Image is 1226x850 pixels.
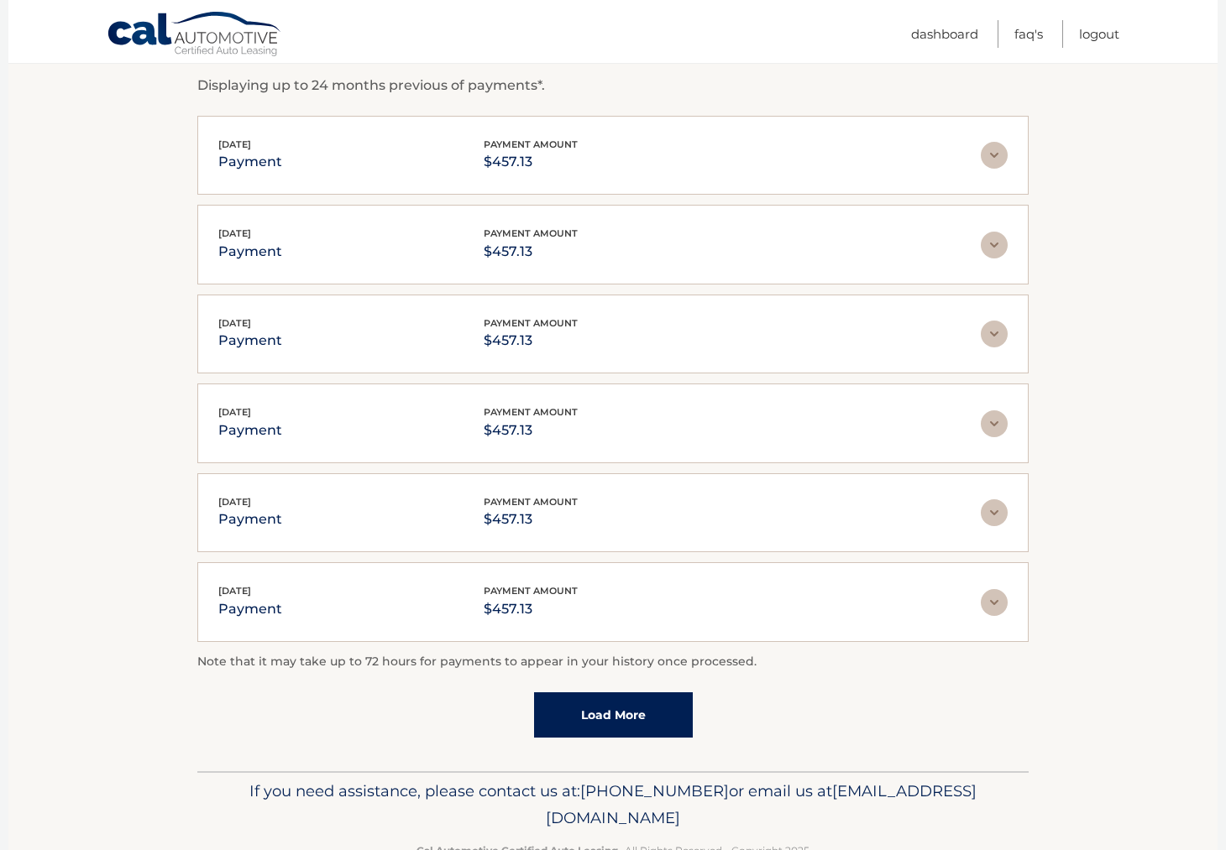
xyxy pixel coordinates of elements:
[484,508,578,531] p: $457.13
[218,150,282,174] p: payment
[484,329,578,352] p: $457.13
[218,240,282,263] p: payment
[484,317,578,329] span: payment amount
[218,317,251,329] span: [DATE]
[218,419,282,442] p: payment
[1079,20,1119,48] a: Logout
[981,232,1008,258] img: accordion-rest.svg
[484,496,578,508] span: payment amount
[981,142,1008,169] img: accordion-rest.svg
[484,597,578,621] p: $457.13
[218,597,282,621] p: payment
[197,76,1029,96] p: Displaying up to 24 months previous of payments*.
[218,496,251,508] span: [DATE]
[484,150,578,174] p: $457.13
[218,227,251,239] span: [DATE]
[981,589,1008,616] img: accordion-rest.svg
[981,410,1008,437] img: accordion-rest.svg
[1014,20,1043,48] a: FAQ's
[580,781,729,800] span: [PHONE_NUMBER]
[981,499,1008,526] img: accordion-rest.svg
[208,778,1018,832] p: If you need assistance, please contact us at: or email us at
[218,406,251,418] span: [DATE]
[981,321,1008,347] img: accordion-rest.svg
[218,329,282,352] p: payment
[107,11,283,60] a: Cal Automotive
[911,20,978,48] a: Dashboard
[484,138,578,150] span: payment amount
[218,585,251,597] span: [DATE]
[484,240,578,263] p: $457.13
[197,652,1029,672] p: Note that it may take up to 72 hours for payments to appear in your history once processed.
[484,227,578,239] span: payment amount
[484,419,578,442] p: $457.13
[218,508,282,531] p: payment
[534,692,693,738] a: Load More
[218,138,251,150] span: [DATE]
[484,406,578,418] span: payment amount
[484,585,578,597] span: payment amount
